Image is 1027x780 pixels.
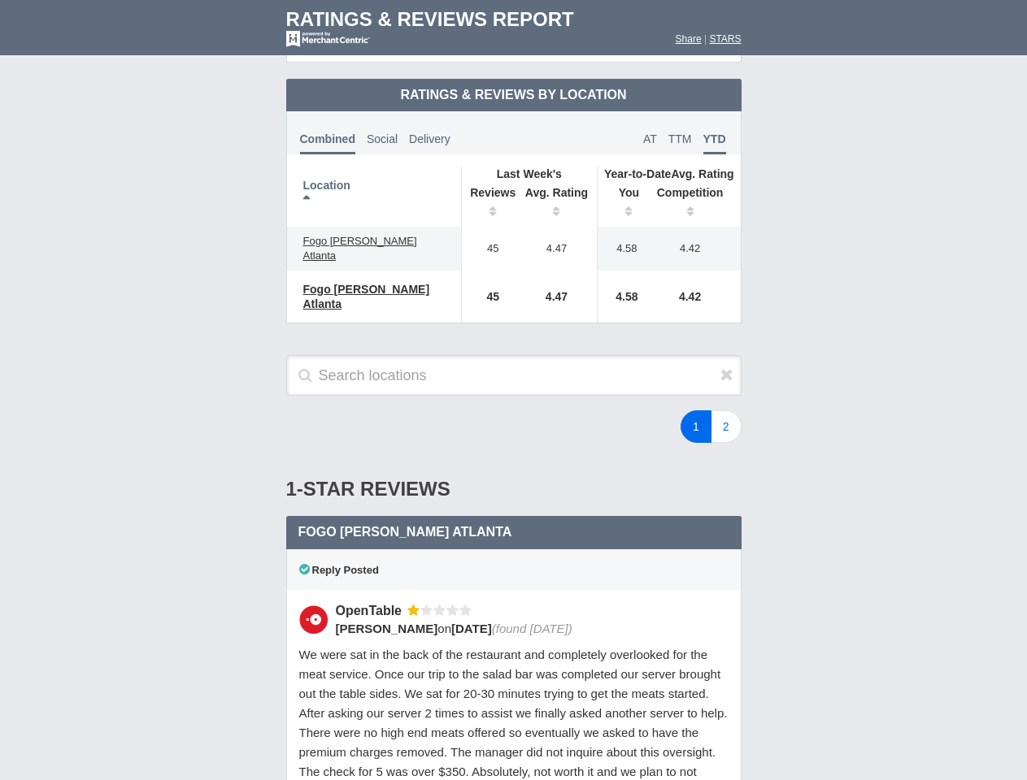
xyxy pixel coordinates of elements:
[648,181,741,227] th: Competition : activate to sort column ascending
[409,132,450,145] span: Delivery
[668,132,692,145] span: TTM
[287,167,462,227] th: Location: activate to sort column descending
[461,227,516,271] td: 45
[604,167,671,180] span: Year-to-Date
[643,132,657,145] span: AT
[299,564,379,576] span: Reply Posted
[598,227,648,271] td: 4.58
[303,283,430,310] span: Fogo [PERSON_NAME] Atlanta
[336,622,438,635] span: [PERSON_NAME]
[367,132,398,145] span: Social
[303,235,417,262] span: Fogo [PERSON_NAME] Atlanta
[295,232,453,266] a: Fogo [PERSON_NAME] Atlanta
[711,410,742,443] a: 2
[336,602,408,619] div: OpenTable
[299,605,328,634] img: OpenTable
[461,167,597,181] th: Last Week's
[598,181,648,227] th: You: activate to sort column ascending
[598,167,741,181] th: Avg. Rating
[286,462,742,516] div: 1-Star Reviews
[709,33,741,45] a: STARS
[676,33,702,45] a: Share
[492,622,572,635] span: (found [DATE])
[286,79,742,111] td: Ratings & Reviews by Location
[461,271,516,323] td: 45
[598,271,648,323] td: 4.58
[336,620,718,637] div: on
[300,132,355,154] span: Combined
[648,227,741,271] td: 4.42
[516,227,598,271] td: 4.47
[516,181,598,227] th: Avg. Rating: activate to sort column ascending
[703,132,726,154] span: YTD
[516,271,598,323] td: 4.47
[286,31,370,47] img: mc-powered-by-logo-white-103.png
[295,279,453,314] a: Fogo [PERSON_NAME] Atlanta
[298,525,512,539] span: Fogo [PERSON_NAME] Atlanta
[451,622,492,635] span: [DATE]
[461,181,516,227] th: Reviews: activate to sort column ascending
[704,33,707,45] span: |
[681,410,712,443] a: 1
[648,271,741,323] td: 4.42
